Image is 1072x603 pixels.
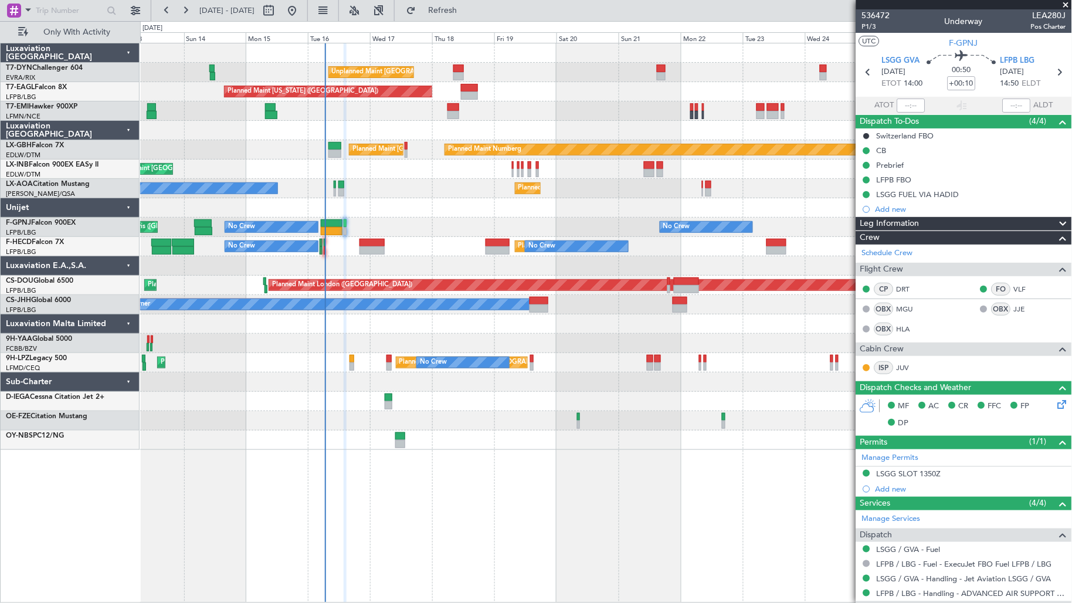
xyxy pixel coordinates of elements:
a: EVRA/RIX [6,73,35,82]
div: No Crew [528,238,555,255]
span: CS-JHH [6,297,31,304]
span: T7-EAGL [6,84,35,91]
a: MGU [897,304,923,314]
div: FO [992,283,1011,296]
a: HLA [897,324,923,334]
input: Trip Number [36,2,103,19]
a: F-GPNJFalcon 900EX [6,219,76,226]
a: LFPB/LBG [6,248,36,256]
div: OBX [874,303,894,316]
a: LFPB/LBG [6,286,36,295]
span: [DATE] - [DATE] [199,5,255,16]
span: 536472 [862,9,890,22]
span: AC [929,401,939,412]
span: LEA280J [1031,9,1066,22]
span: Permits [860,436,888,449]
div: Wed 17 [370,32,432,43]
span: Refresh [418,6,467,15]
div: Tue 23 [743,32,805,43]
a: LFMN/NCE [6,112,40,121]
div: Planned Maint Cannes ([GEOGRAPHIC_DATA]) [161,354,300,371]
div: Wed 24 [805,32,867,43]
button: UTC [859,36,880,46]
a: DRT [897,284,923,294]
span: F-HECD [6,239,32,246]
span: DP [898,418,909,429]
a: FCBB/BZV [6,344,37,353]
a: D-IEGACessna Citation Jet 2+ [6,394,104,401]
div: CP [874,283,894,296]
div: Owner [130,296,150,313]
a: EDLW/DTM [6,151,40,160]
div: Unplanned Maint [GEOGRAPHIC_DATA] (Riga Intl) [332,63,482,81]
span: 00:50 [952,65,971,76]
a: LSGG / GVA - Handling - Jet Aviation LSGG / GVA [877,574,1051,584]
span: [DATE] [1000,66,1024,78]
span: (1/1) [1030,435,1047,448]
div: [DATE] [143,23,162,33]
div: Sun 14 [184,32,246,43]
a: LFMD/CEQ [6,364,40,372]
div: OBX [874,323,894,336]
span: Only With Activity [30,28,124,36]
div: AOG Maint Paris ([GEOGRAPHIC_DATA]) [95,218,218,236]
span: T7-EMI [6,103,29,110]
button: Refresh [401,1,471,20]
div: Fri 19 [494,32,557,43]
div: Planned Maint Nice ([GEOGRAPHIC_DATA]) [518,179,649,197]
a: T7-DYNChallenger 604 [6,65,83,72]
span: LSGG GVA [882,55,920,67]
span: ETOT [882,78,901,90]
a: T7-EAGLFalcon 8X [6,84,67,91]
div: Thu 18 [432,32,494,43]
div: Switzerland FBO [877,131,934,141]
a: CS-DOUGlobal 6500 [6,277,73,284]
a: Manage Services [862,513,921,525]
a: OY-NBSPC12/NG [6,432,64,439]
div: Mon 15 [246,32,308,43]
div: Mon 22 [681,32,743,43]
span: 9H-YAA [6,336,32,343]
span: FP [1021,401,1030,412]
div: No Crew [663,218,690,236]
div: Planned Maint [GEOGRAPHIC_DATA] ([GEOGRAPHIC_DATA]) [518,238,703,255]
a: LX-GBHFalcon 7X [6,142,64,149]
div: Prebrief [877,160,904,170]
div: Planned Maint [US_STATE] ([GEOGRAPHIC_DATA]) [228,83,378,100]
div: LFPB FBO [877,175,912,185]
a: Schedule Crew [862,248,913,259]
div: No Crew [228,238,255,255]
span: (4/4) [1030,115,1047,127]
div: ISP [874,361,894,374]
span: 9H-LPZ [6,355,29,362]
input: --:-- [897,99,925,113]
span: Flight Crew [860,263,904,276]
div: Tue 16 [308,32,370,43]
div: Add new [876,204,1066,214]
div: LSGG FUEL VIA HADID [877,189,959,199]
a: T7-EMIHawker 900XP [6,103,77,110]
span: Cabin Crew [860,343,904,356]
span: OY-NBS [6,432,33,439]
a: F-HECDFalcon 7X [6,239,64,246]
span: OE-FZE [6,413,30,420]
span: LFPB LBG [1000,55,1035,67]
span: LX-GBH [6,142,32,149]
span: Services [860,497,891,510]
span: MF [898,401,910,412]
span: ALDT [1034,100,1053,111]
div: Planned Maint Nurnberg [448,141,521,158]
span: 14:50 [1000,78,1019,90]
div: No Crew [420,354,447,371]
div: Sun 21 [619,32,681,43]
span: LX-AOA [6,181,33,188]
a: LFPB/LBG [6,228,36,237]
a: LFPB / LBG - Fuel - ExecuJet FBO Fuel LFPB / LBG [877,559,1052,569]
div: Underway [945,16,983,28]
a: OE-FZECitation Mustang [6,413,87,420]
span: CR [959,401,969,412]
a: JUV [897,363,923,373]
span: F-GPNJ [950,37,979,49]
span: D-IEGA [6,394,30,401]
span: FFC [988,401,1002,412]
